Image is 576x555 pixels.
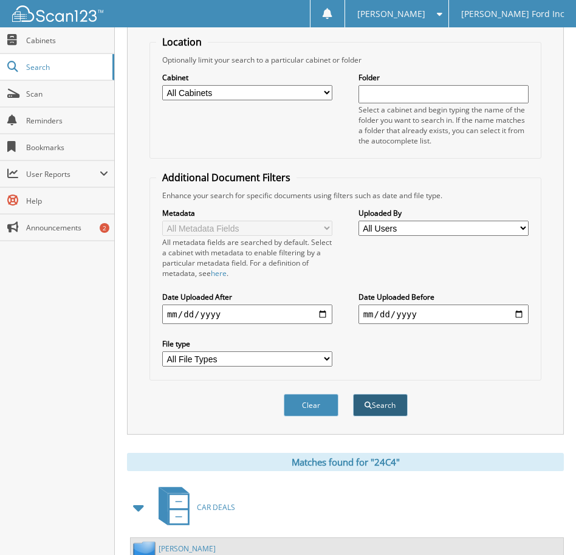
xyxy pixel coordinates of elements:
[26,115,108,126] span: Reminders
[197,502,235,512] span: CAR DEALS
[26,62,106,72] span: Search
[159,543,216,554] a: [PERSON_NAME]
[151,483,235,531] a: CAR DEALS
[515,497,576,555] iframe: Chat Widget
[353,394,408,416] button: Search
[358,72,529,83] label: Folder
[26,89,108,99] span: Scan
[357,10,425,18] span: [PERSON_NAME]
[461,10,564,18] span: [PERSON_NAME] Ford Inc
[12,5,103,22] img: scan123-logo-white.svg
[100,223,109,233] div: 2
[162,208,332,218] label: Metadata
[26,169,100,179] span: User Reports
[127,453,564,471] div: Matches found for "24C4"
[162,305,332,324] input: start
[162,292,332,302] label: Date Uploaded After
[162,72,332,83] label: Cabinet
[26,35,108,46] span: Cabinets
[358,292,529,302] label: Date Uploaded Before
[358,105,529,146] div: Select a cabinet and begin typing the name of the folder you want to search in. If the name match...
[284,394,338,416] button: Clear
[156,171,297,184] legend: Additional Document Filters
[26,222,108,233] span: Announcements
[358,305,529,324] input: end
[156,35,208,49] legend: Location
[162,237,332,278] div: All metadata fields are searched by default. Select a cabinet with metadata to enable filtering b...
[162,339,332,349] label: File type
[358,208,529,218] label: Uploaded By
[156,190,535,201] div: Enhance your search for specific documents using filters such as date and file type.
[26,196,108,206] span: Help
[156,55,535,65] div: Optionally limit your search to a particular cabinet or folder
[26,142,108,153] span: Bookmarks
[211,268,227,278] a: here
